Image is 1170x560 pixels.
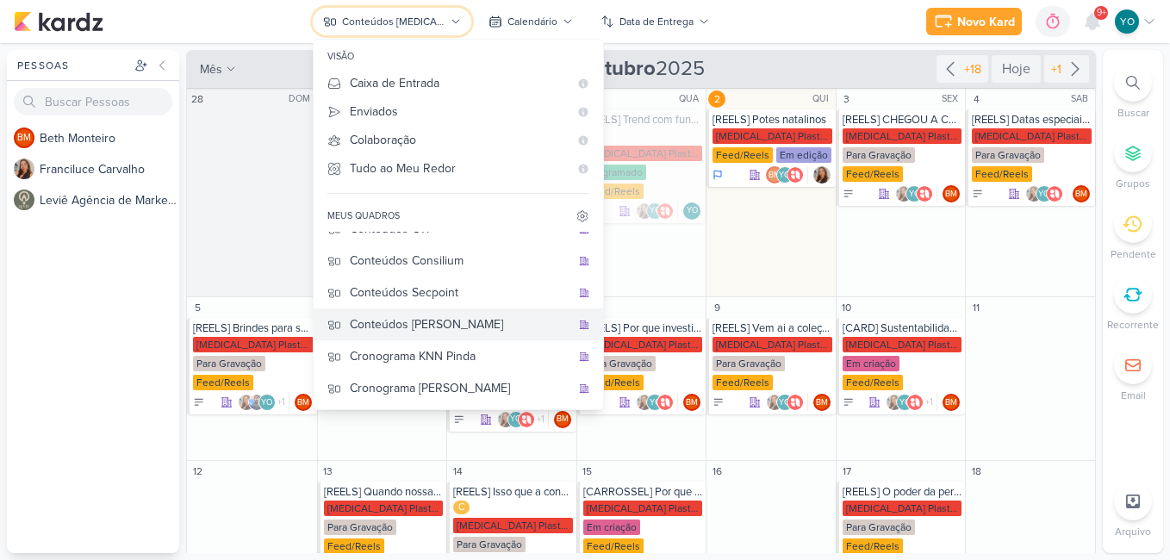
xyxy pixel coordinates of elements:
div: 2 [708,90,725,108]
div: Em edição [776,147,831,163]
div: Conteúdos Consilium [350,252,570,270]
img: Guilherme Savio [248,394,265,411]
div: Responsável: Beth Monteiro [943,394,960,411]
img: Franciluce Carvalho [636,202,653,220]
div: Feed/Reels [193,375,253,390]
div: 15 [579,463,596,480]
p: YO [650,399,661,408]
button: Enviados [314,97,603,126]
div: Beth Monteiro [1073,185,1090,202]
div: Pessoas [14,58,131,73]
div: Para Gravação [713,356,785,371]
div: Responsável: Beth Monteiro [813,394,831,411]
div: [REELS] Quando nossa equipe vê a menina do marketing chegando. [324,485,444,499]
div: Responsável: Beth Monteiro [295,394,312,411]
div: A Fazer [843,396,855,408]
div: Beth Monteiro [295,394,312,411]
div: [MEDICAL_DATA] Plasticos PJ [583,337,703,352]
div: A Fazer [972,188,984,200]
p: YO [1038,190,1049,199]
div: 9 [708,299,725,316]
div: A Fazer [193,396,205,408]
p: YO [687,207,698,215]
div: Yasmin Oliveira [683,202,700,220]
div: Colaboradores: Beth Monteiro, Yasmin Oliveira, Allegra Plásticos e Brindes Personalizados [766,166,808,184]
div: Em Andamento [713,168,723,182]
div: Beth Monteiro [813,394,831,411]
p: BM [686,399,698,408]
img: Franciluce Carvalho [886,394,903,411]
div: Colaboradores: Franciluce Carvalho, Yasmin Oliveira, Allegra Plásticos e Brindes Personalizados, ... [497,411,549,428]
div: Para Gravação [843,520,915,535]
img: Franciluce Carvalho [766,394,783,411]
div: Yasmin Oliveira [776,166,793,184]
div: Para Gravação [583,356,656,371]
div: 28 [189,90,206,108]
button: Colaboração [314,126,603,154]
p: Recorrente [1107,317,1159,333]
button: Conteúdos Secpoint [314,277,603,308]
div: B e t h M o n t e i r o [40,129,179,147]
div: Responsável: Franciluce Carvalho [813,166,831,184]
strong: Outubro [577,56,656,81]
div: [REELS] Datas especiais para empresas: brindes que fortalecem a marca. [972,113,1092,127]
div: Yasmin Oliveira [646,202,663,220]
img: Franciluce Carvalho [1025,185,1042,202]
div: A Fazer [453,414,465,426]
div: Yasmin Oliveira [258,394,276,411]
div: [MEDICAL_DATA] Plasticos PJ [843,337,962,352]
img: Allegra Plásticos e Brindes Personalizados [787,394,804,411]
div: 17 [838,463,856,480]
div: Programado [583,165,646,180]
p: Arquivo [1115,524,1151,539]
img: Franciluce Carvalho [238,394,255,411]
div: [MEDICAL_DATA] Plasticos PJ [583,501,703,516]
img: Allegra Plásticos e Brindes Personalizados [657,394,674,411]
div: QUA [679,92,704,106]
div: Em criação [583,520,640,535]
div: Yasmin Oliveira [1115,9,1139,34]
button: Conteúdos Consilium [314,245,603,277]
div: [CARD] Sustentabilidade: redução de descartáveis com produtos reutilizáveis Allegra. [843,321,962,335]
div: DOM [289,92,315,106]
div: [MEDICAL_DATA] Plasticos PJ [843,501,962,516]
div: Para Gravação [324,520,396,535]
div: Feed/Reels [843,375,903,390]
div: [REELS] Trend com funcionários (eu fiz...) [583,113,703,127]
div: Beth Monteiro [943,185,960,202]
p: YO [510,415,521,424]
div: 16 [708,463,725,480]
p: Pendente [1111,246,1156,262]
img: Allegra Plásticos e Brindes Personalizados [787,166,804,184]
p: YO [650,207,661,215]
div: [MEDICAL_DATA] Plasticos PJ [453,518,573,533]
div: Caixa de Entrada [350,74,569,92]
div: Feed/Reels [843,538,903,554]
button: Conteúdos [PERSON_NAME] [314,308,603,340]
div: Cronograma KNN Pinda [350,347,570,365]
div: Feed/Reels [713,147,773,163]
div: F r a n c i l u c e C a r v a l h o [40,160,179,178]
div: Yasmin Oliveira [1036,185,1053,202]
button: Cronograma [PERSON_NAME] [314,372,603,404]
div: [MEDICAL_DATA] Plasticos PJ [324,501,444,516]
p: BM [769,171,781,180]
div: [REELS] Por que investir em brindes corporativos personalizados? [583,321,703,335]
div: Yasmin Oliveira [507,411,525,428]
div: Em criação [843,356,899,371]
div: Yasmin Oliveira [896,394,913,411]
div: Responsável: Yasmin Oliveira [683,202,700,220]
div: quadro da organização [579,320,589,330]
div: 4 [968,90,985,108]
div: L e v i ê A g ê n c i a d e M a r k e t i n g D i g i t a l [40,191,179,209]
div: Feed/Reels [583,184,644,199]
div: [REELS] O poder da personalização: logo que transforma produtos em experiências. [843,485,962,499]
button: Cronograma KNN Pinda [314,340,603,372]
div: Feed/Reels [324,538,384,554]
p: BM [1075,190,1087,199]
div: Colaboradores: Franciluce Carvalho, Yasmin Oliveira, Allegra Plásticos e Brindes Personalizados [1025,185,1067,202]
div: [MEDICAL_DATA] Plasticos PJ [713,337,832,352]
div: A Fazer [713,396,725,408]
img: kardz.app [14,11,103,32]
button: Tudo ao Meu Redor [314,154,603,183]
